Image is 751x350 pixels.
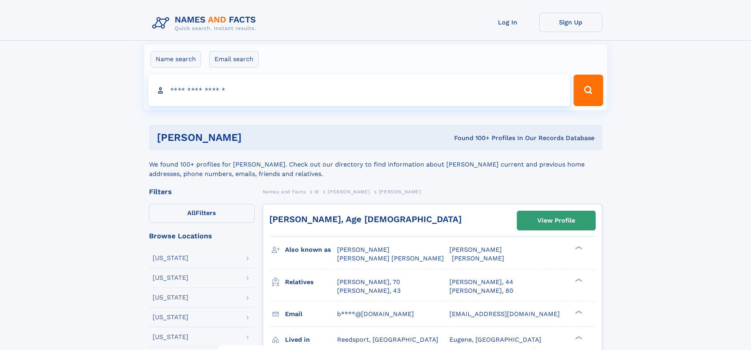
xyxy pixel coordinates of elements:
h1: [PERSON_NAME] [157,133,348,142]
a: View Profile [517,211,595,230]
a: [PERSON_NAME], 44 [449,278,513,286]
button: Search Button [574,75,603,106]
label: Email search [209,51,259,67]
div: [US_STATE] [153,275,188,281]
span: Eugene, [GEOGRAPHIC_DATA] [449,336,541,343]
a: [PERSON_NAME], Age [DEMOGRAPHIC_DATA] [269,214,462,224]
input: search input [148,75,570,106]
div: ❯ [573,309,583,314]
h3: Lived in [285,333,337,346]
span: [PERSON_NAME] [379,189,421,195]
h3: Email [285,307,337,321]
div: [US_STATE] [153,255,188,261]
span: Reedsport, [GEOGRAPHIC_DATA] [337,336,438,343]
h3: Relatives [285,275,337,289]
a: Log In [476,13,539,32]
span: [PERSON_NAME] [PERSON_NAME] [337,255,444,262]
span: M [315,189,319,195]
a: [PERSON_NAME], 80 [449,286,513,295]
span: [PERSON_NAME] [337,246,389,253]
img: Logo Names and Facts [149,13,263,34]
span: [PERSON_NAME] [328,189,370,195]
label: Name search [151,51,201,67]
div: Browse Locations [149,232,255,240]
div: [US_STATE] [153,294,188,301]
div: ❯ [573,277,583,283]
div: Filters [149,188,255,195]
div: [US_STATE] [153,334,188,340]
h3: Also known as [285,243,337,256]
a: M [315,187,319,197]
span: [EMAIL_ADDRESS][DOMAIN_NAME] [449,310,560,318]
a: [PERSON_NAME], 70 [337,278,400,286]
div: We found 100+ profiles for [PERSON_NAME]. Check out our directory to find information about [PERS... [149,150,602,179]
a: [PERSON_NAME] [328,187,370,197]
span: [PERSON_NAME] [449,246,502,253]
a: [PERSON_NAME], 43 [337,286,401,295]
div: [US_STATE] [153,314,188,320]
a: Names and Facts [263,187,306,197]
div: Found 100+ Profiles In Our Records Database [348,134,594,142]
div: View Profile [537,211,575,230]
span: All [187,209,196,217]
span: [PERSON_NAME] [452,255,504,262]
div: ❯ [573,245,583,251]
a: Sign Up [539,13,602,32]
div: ❯ [573,335,583,340]
label: Filters [149,204,255,223]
